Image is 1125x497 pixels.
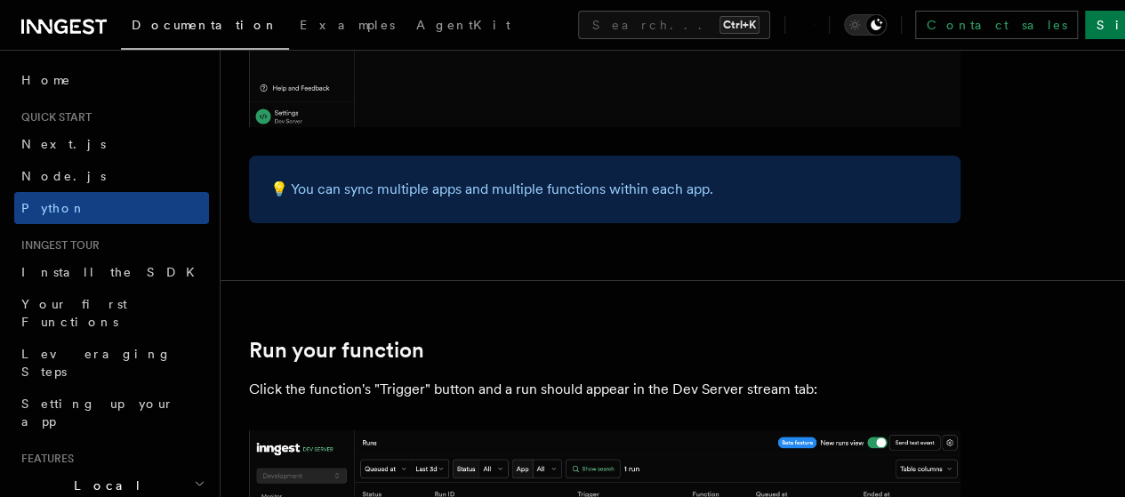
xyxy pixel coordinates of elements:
[14,388,209,437] a: Setting up your app
[21,297,127,329] span: Your first Functions
[14,238,100,253] span: Inngest tour
[14,288,209,338] a: Your first Functions
[132,18,278,32] span: Documentation
[21,347,172,379] span: Leveraging Steps
[719,16,759,34] kbd: Ctrl+K
[21,137,106,151] span: Next.js
[915,11,1078,39] a: Contact sales
[121,5,289,50] a: Documentation
[21,201,86,215] span: Python
[578,11,770,39] button: Search...Ctrl+K
[406,5,521,48] a: AgentKit
[249,338,424,363] a: Run your function
[21,265,205,279] span: Install the SDK
[14,192,209,224] a: Python
[300,18,395,32] span: Examples
[416,18,510,32] span: AgentKit
[14,128,209,160] a: Next.js
[21,169,106,183] span: Node.js
[14,160,209,192] a: Node.js
[14,452,74,466] span: Features
[14,338,209,388] a: Leveraging Steps
[21,71,71,89] span: Home
[844,14,887,36] button: Toggle dark mode
[249,377,960,402] p: Click the function's "Trigger" button and a run should appear in the Dev Server stream tab:
[14,110,92,124] span: Quick start
[14,64,209,96] a: Home
[289,5,406,48] a: Examples
[14,256,209,288] a: Install the SDK
[21,397,174,429] span: Setting up your app
[270,177,939,202] p: 💡 You can sync multiple apps and multiple functions within each app.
